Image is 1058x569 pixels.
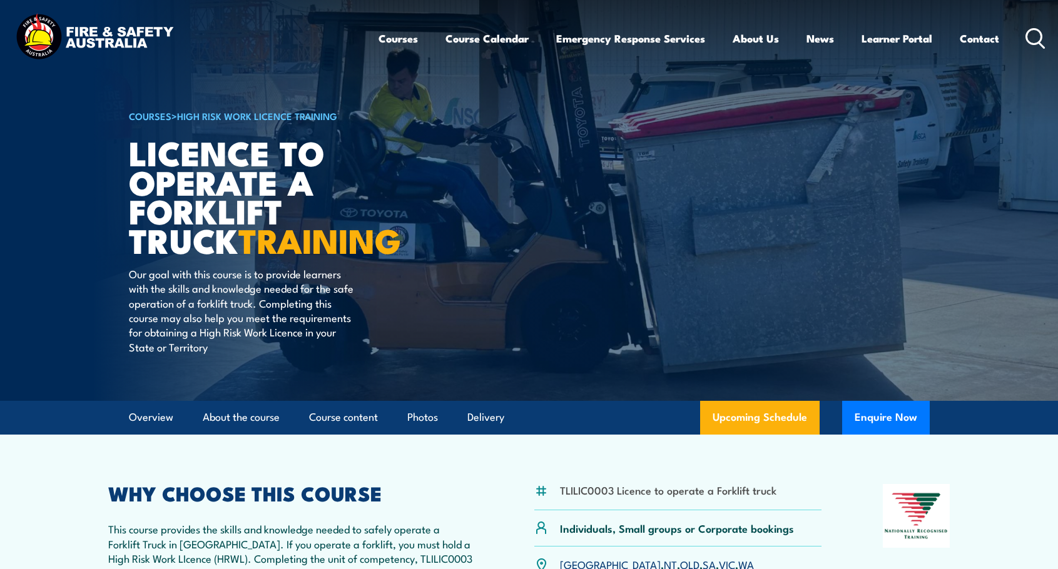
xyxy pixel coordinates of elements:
[560,521,794,535] p: Individuals, Small groups or Corporate bookings
[407,401,438,434] a: Photos
[560,483,776,497] li: TLILIC0003 Licence to operate a Forklift truck
[108,484,474,501] h2: WHY CHOOSE THIS COURSE
[556,22,705,55] a: Emergency Response Services
[129,109,171,123] a: COURSES
[238,213,401,265] strong: TRAINING
[467,401,504,434] a: Delivery
[883,484,950,548] img: Nationally Recognised Training logo.
[177,109,337,123] a: High Risk Work Licence Training
[203,401,280,434] a: About the course
[806,22,834,55] a: News
[129,138,438,254] h1: Licence to operate a forklift truck
[445,22,529,55] a: Course Calendar
[862,22,932,55] a: Learner Portal
[129,266,357,354] p: Our goal with this course is to provide learners with the skills and knowledge needed for the saf...
[309,401,378,434] a: Course content
[842,401,930,435] button: Enquire Now
[379,22,418,55] a: Courses
[129,401,173,434] a: Overview
[129,108,438,123] h6: >
[733,22,779,55] a: About Us
[960,22,999,55] a: Contact
[700,401,820,435] a: Upcoming Schedule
